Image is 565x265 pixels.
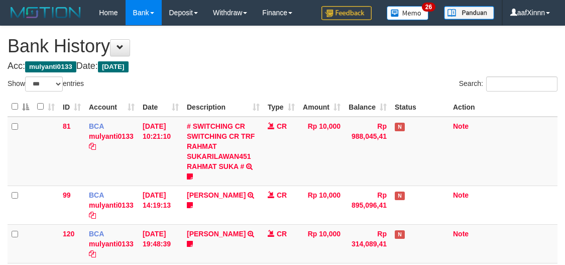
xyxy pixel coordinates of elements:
[89,250,96,258] a: Copy mulyanti0133 to clipboard
[8,36,557,56] h1: Bank History
[89,122,104,130] span: BCA
[395,192,405,200] span: Has Note
[345,186,391,224] td: Rp 895,096,41
[277,122,287,130] span: CR
[33,97,59,117] th: : activate to sort column ascending
[345,224,391,263] td: Rp 314,089,41
[25,61,76,72] span: mulyanti0133
[387,6,429,20] img: Button%20Memo.svg
[187,122,255,170] a: # SWITCHING CR SWITCHING CR TRF RAHMAT SUKARILAWAN451 RAHMAT SUKA #
[63,230,74,238] span: 120
[395,230,405,239] span: Has Note
[8,97,33,117] th: : activate to sort column descending
[89,142,96,150] a: Copy mulyanti0133 to clipboard
[139,186,183,224] td: [DATE] 14:19:13
[187,230,246,238] a: [PERSON_NAME]
[89,132,134,140] a: mulyanti0133
[277,230,287,238] span: CR
[183,97,264,117] th: Description: activate to sort column ascending
[89,211,96,219] a: Copy mulyanti0133 to clipboard
[25,76,63,92] select: Showentries
[89,230,104,238] span: BCA
[277,191,287,199] span: CR
[89,240,134,248] a: mulyanti0133
[449,97,557,117] th: Action
[299,97,345,117] th: Amount: activate to sort column ascending
[98,61,129,72] span: [DATE]
[345,97,391,117] th: Balance: activate to sort column ascending
[391,97,449,117] th: Status
[139,117,183,186] td: [DATE] 10:21:10
[59,97,85,117] th: ID: activate to sort column ascending
[89,191,104,199] span: BCA
[139,224,183,263] td: [DATE] 19:48:39
[453,191,469,199] a: Note
[8,5,84,20] img: MOTION_logo.png
[264,97,299,117] th: Type: activate to sort column ascending
[8,61,557,71] h4: Acc: Date:
[63,122,71,130] span: 81
[321,6,372,20] img: Feedback.jpg
[486,76,557,92] input: Search:
[459,76,557,92] label: Search:
[8,76,84,92] label: Show entries
[299,224,345,263] td: Rp 10,000
[89,201,134,209] a: mulyanti0133
[453,122,469,130] a: Note
[444,6,494,20] img: panduan.png
[453,230,469,238] a: Note
[63,191,71,199] span: 99
[85,97,139,117] th: Account: activate to sort column ascending
[299,117,345,186] td: Rp 10,000
[139,97,183,117] th: Date: activate to sort column ascending
[395,123,405,131] span: Has Note
[422,3,435,12] span: 26
[187,191,246,199] a: [PERSON_NAME]
[345,117,391,186] td: Rp 988,045,41
[299,186,345,224] td: Rp 10,000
